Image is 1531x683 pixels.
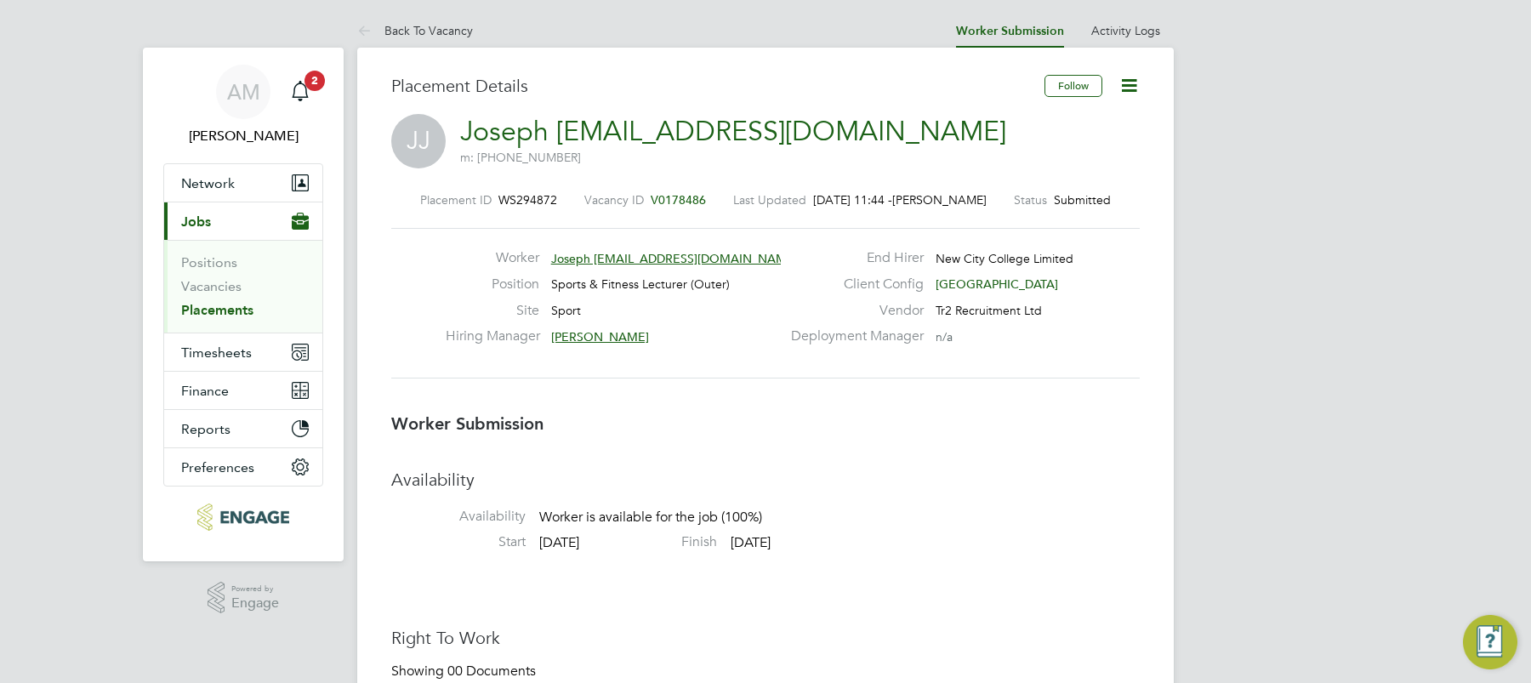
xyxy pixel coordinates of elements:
button: Engage Resource Center [1463,615,1517,669]
label: Position [446,276,539,293]
nav: Main navigation [143,48,344,561]
span: Angelina Morris [163,126,323,146]
span: Network [181,175,235,191]
span: WS294872 [498,192,557,208]
span: Preferences [181,459,254,475]
span: Jobs [181,213,211,230]
img: tr2rec-logo-retina.png [197,504,288,531]
label: Placement ID [420,192,492,208]
span: Submitted [1054,192,1111,208]
span: Engage [231,596,279,611]
span: 00 Documents [447,663,536,680]
a: Activity Logs [1091,23,1160,38]
label: Last Updated [733,192,806,208]
label: Worker [446,249,539,267]
label: Status [1014,192,1047,208]
a: Positions [181,254,237,270]
a: 2 [283,65,317,119]
span: Timesheets [181,344,252,361]
button: Network [164,164,322,202]
label: End Hirer [781,249,924,267]
span: [DATE] 11:44 - [813,192,892,208]
a: Placements [181,302,253,318]
span: AM [227,81,260,103]
div: Showing [391,663,539,680]
span: [DATE] [731,534,771,551]
a: Back To Vacancy [357,23,473,38]
span: V0178486 [651,192,706,208]
span: 2 [304,71,325,91]
span: [GEOGRAPHIC_DATA] [936,276,1058,292]
h3: Availability [391,469,1140,491]
label: Deployment Manager [781,327,924,345]
span: Worker is available for the job (100%) [539,509,762,526]
button: Reports [164,410,322,447]
label: Start [391,533,526,551]
button: Preferences [164,448,322,486]
span: [PERSON_NAME] [551,329,649,344]
label: Hiring Manager [446,327,539,345]
span: [PERSON_NAME] [892,192,987,208]
a: Worker Submission [956,24,1064,38]
button: Timesheets [164,333,322,371]
label: Vendor [781,302,924,320]
span: Finance [181,383,229,399]
span: m: [PHONE_NUMBER] [460,150,581,165]
span: New City College Limited [936,251,1073,266]
span: Tr2 Recruitment Ltd [936,303,1042,318]
h3: Placement Details [391,75,1032,97]
a: Joseph [EMAIL_ADDRESS][DOMAIN_NAME] [460,115,1006,148]
span: Reports [181,421,231,437]
span: n/a [936,329,953,344]
button: Follow [1044,75,1102,97]
a: AM[PERSON_NAME] [163,65,323,146]
label: Vacancy ID [584,192,644,208]
a: Go to home page [163,504,323,531]
a: Vacancies [181,278,242,294]
button: Finance [164,372,322,409]
span: Joseph [EMAIL_ADDRESS][DOMAIN_NAME] [551,251,798,266]
label: Client Config [781,276,924,293]
h3: Right To Work [391,627,1140,649]
a: Powered byEngage [208,582,280,614]
span: Powered by [231,582,279,596]
span: Sport [551,303,581,318]
label: Availability [391,508,526,526]
b: Worker Submission [391,413,544,434]
label: Site [446,302,539,320]
span: JJ [391,114,446,168]
span: [DATE] [539,534,579,551]
span: Sports & Fitness Lecturer (Outer) [551,276,730,292]
label: Finish [583,533,717,551]
button: Jobs [164,202,322,240]
div: Jobs [164,240,322,333]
